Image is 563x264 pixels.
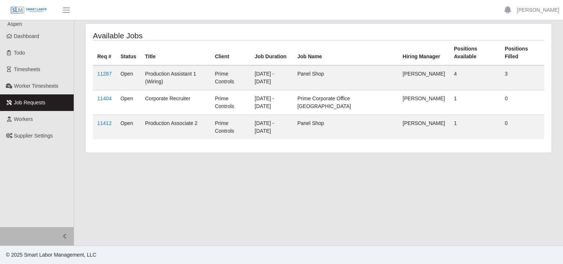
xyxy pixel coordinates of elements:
[97,120,112,126] a: 11412
[14,66,41,72] span: Timesheets
[116,90,141,115] td: Open
[116,65,141,90] td: Open
[14,100,46,105] span: Job Requests
[293,90,398,115] td: Prime Corporate Office [GEOGRAPHIC_DATA]
[7,21,22,27] span: Aspen
[450,41,500,66] th: Positions Available
[14,33,39,39] span: Dashboard
[250,115,293,140] td: [DATE] - [DATE]
[517,6,559,14] a: [PERSON_NAME]
[14,116,33,122] span: Workers
[398,90,450,115] td: [PERSON_NAME]
[500,90,544,115] td: 0
[14,133,53,139] span: Supplier Settings
[293,41,398,66] th: Job Name
[14,83,58,89] span: Worker Timesheets
[10,6,47,14] img: SLM Logo
[210,90,250,115] td: Prime Controls
[6,252,96,258] span: © 2025 Smart Labor Management, LLC
[141,65,210,90] td: Production Assistant 1 (Wiring)
[210,41,250,66] th: Client
[500,65,544,90] td: 3
[293,65,398,90] td: Panel Shop
[250,65,293,90] td: [DATE] - [DATE]
[141,90,210,115] td: Corporate Recruiter
[210,65,250,90] td: Prime Controls
[97,95,112,101] a: 11404
[210,115,250,140] td: Prime Controls
[141,115,210,140] td: Production Associate 2
[293,115,398,140] td: Panel Shop
[450,115,500,140] td: 1
[116,115,141,140] td: Open
[97,71,112,77] a: 11287
[116,41,141,66] th: Status
[398,41,450,66] th: Hiring Manager
[250,90,293,115] td: [DATE] - [DATE]
[93,41,116,66] th: Req #
[500,115,544,140] td: 0
[250,41,293,66] th: Job Duration
[14,50,25,56] span: Todo
[93,31,274,40] h4: Available Jobs
[398,65,450,90] td: [PERSON_NAME]
[398,115,450,140] td: [PERSON_NAME]
[450,90,500,115] td: 1
[500,41,544,66] th: Positions Filled
[450,65,500,90] td: 4
[141,41,210,66] th: Title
